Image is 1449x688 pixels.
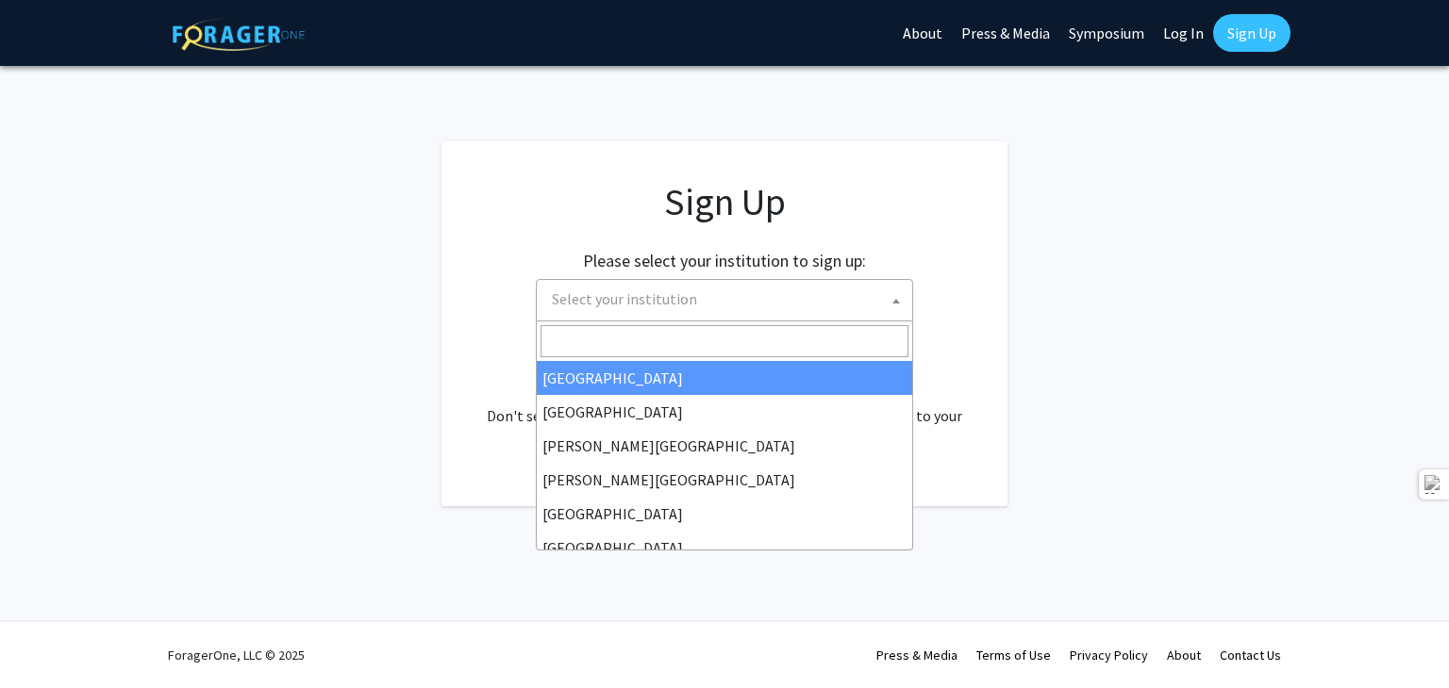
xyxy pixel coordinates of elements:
h1: Sign Up [479,179,970,224]
a: About [1167,647,1201,663]
span: Select your institution [552,289,697,308]
li: [GEOGRAPHIC_DATA] [537,395,912,429]
span: Select your institution [536,279,913,321]
li: [PERSON_NAME][GEOGRAPHIC_DATA] [537,429,912,463]
input: Search [541,325,908,357]
iframe: Chat [14,603,80,674]
li: [GEOGRAPHIC_DATA] [537,531,912,565]
a: Privacy Policy [1070,647,1148,663]
div: Already have an account? . Don't see your institution? about bringing ForagerOne to your institut... [479,359,970,450]
li: [PERSON_NAME][GEOGRAPHIC_DATA] [537,463,912,497]
a: Contact Us [1220,647,1281,663]
a: Terms of Use [976,647,1051,663]
a: Sign Up [1213,14,1291,52]
a: Press & Media [876,647,958,663]
h2: Please select your institution to sign up: [583,251,866,271]
div: ForagerOne, LLC © 2025 [168,622,305,688]
span: Select your institution [544,280,912,319]
img: ForagerOne Logo [173,18,305,51]
li: [GEOGRAPHIC_DATA] [537,497,912,531]
li: [GEOGRAPHIC_DATA] [537,361,912,395]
